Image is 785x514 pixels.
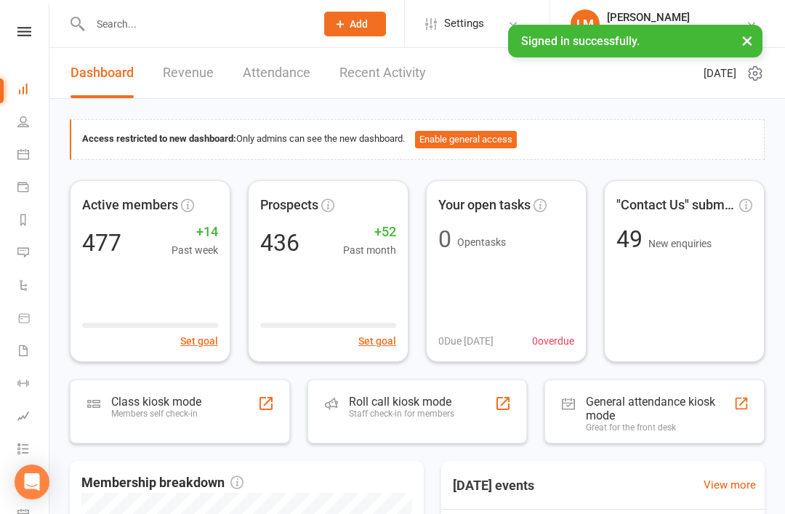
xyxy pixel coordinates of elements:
[438,195,531,216] span: Your open tasks
[163,48,214,98] a: Revenue
[324,12,386,36] button: Add
[260,231,299,254] div: 436
[441,473,546,499] h3: [DATE] events
[532,333,574,349] span: 0 overdue
[586,422,733,433] div: Great for the front desk
[17,74,50,107] a: Dashboard
[17,303,50,336] a: Product Sales
[71,48,134,98] a: Dashboard
[82,131,753,148] div: Only admins can see the new dashboard.
[180,333,218,349] button: Set goal
[734,25,760,56] button: ×
[438,333,494,349] span: 0 Due [DATE]
[607,24,746,37] div: Bulldog Gym Castle Hill Pty Ltd
[82,195,178,216] span: Active members
[17,107,50,140] a: People
[350,18,368,30] span: Add
[339,48,426,98] a: Recent Activity
[111,395,201,409] div: Class kiosk mode
[82,133,236,144] strong: Access restricted to new dashboard:
[457,236,506,248] span: Open tasks
[243,48,310,98] a: Attendance
[704,65,736,82] span: [DATE]
[17,140,50,172] a: Calendar
[616,195,736,216] span: "Contact Us" submissions
[82,231,121,254] div: 477
[616,225,648,253] span: 49
[521,34,640,48] span: Signed in successfully.
[358,333,396,349] button: Set goal
[172,242,218,258] span: Past week
[607,11,746,24] div: [PERSON_NAME]
[571,9,600,39] div: LM
[349,409,454,419] div: Staff check-in for members
[343,242,396,258] span: Past month
[86,14,305,34] input: Search...
[586,395,733,422] div: General attendance kiosk mode
[260,195,318,216] span: Prospects
[17,205,50,238] a: Reports
[704,476,756,494] a: View more
[111,409,201,419] div: Members self check-in
[648,238,712,249] span: New enquiries
[415,131,517,148] button: Enable general access
[438,228,451,251] div: 0
[17,401,50,434] a: Assessments
[349,395,454,409] div: Roll call kiosk mode
[172,222,218,243] span: +14
[15,465,49,499] div: Open Intercom Messenger
[444,7,484,40] span: Settings
[81,473,243,494] span: Membership breakdown
[343,222,396,243] span: +52
[17,172,50,205] a: Payments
